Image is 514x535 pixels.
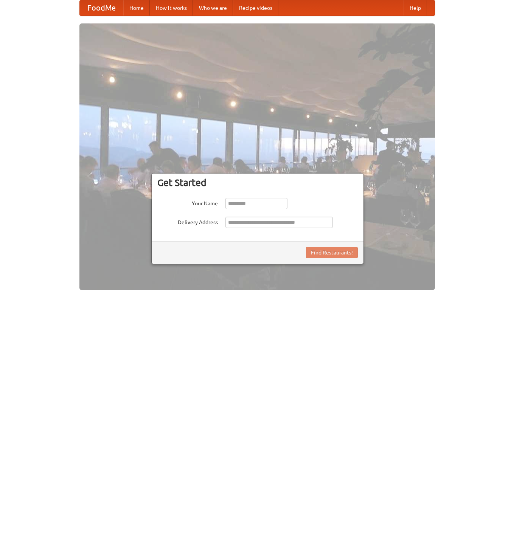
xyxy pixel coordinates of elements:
[404,0,427,16] a: Help
[157,198,218,207] label: Your Name
[157,217,218,226] label: Delivery Address
[157,177,358,188] h3: Get Started
[123,0,150,16] a: Home
[80,0,123,16] a: FoodMe
[233,0,278,16] a: Recipe videos
[150,0,193,16] a: How it works
[306,247,358,258] button: Find Restaurants!
[193,0,233,16] a: Who we are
